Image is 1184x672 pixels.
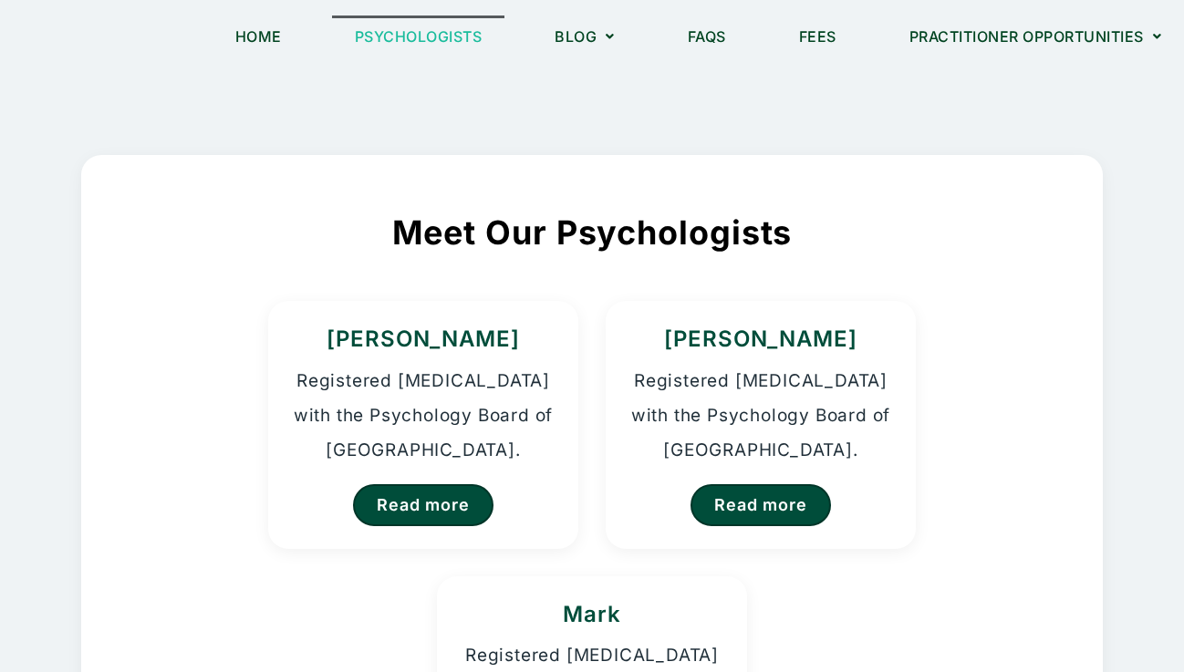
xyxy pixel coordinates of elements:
a: FAQs [665,16,749,57]
h2: Meet Our Psychologists [149,210,1035,255]
h3: [PERSON_NAME] [291,324,556,355]
h3: Mark [460,599,724,630]
h3: [PERSON_NAME] [628,324,893,355]
a: Blog [532,16,638,57]
p: Registered [MEDICAL_DATA] with the Psychology Board of [GEOGRAPHIC_DATA]. [291,364,556,468]
a: Home [213,16,305,57]
p: Registered [MEDICAL_DATA] with the Psychology Board of [GEOGRAPHIC_DATA]. [628,364,893,468]
a: Read more about Homer [691,484,830,526]
a: Psychologists [332,16,505,57]
a: Fees [776,16,859,57]
a: Read more about Kristina [353,484,493,526]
